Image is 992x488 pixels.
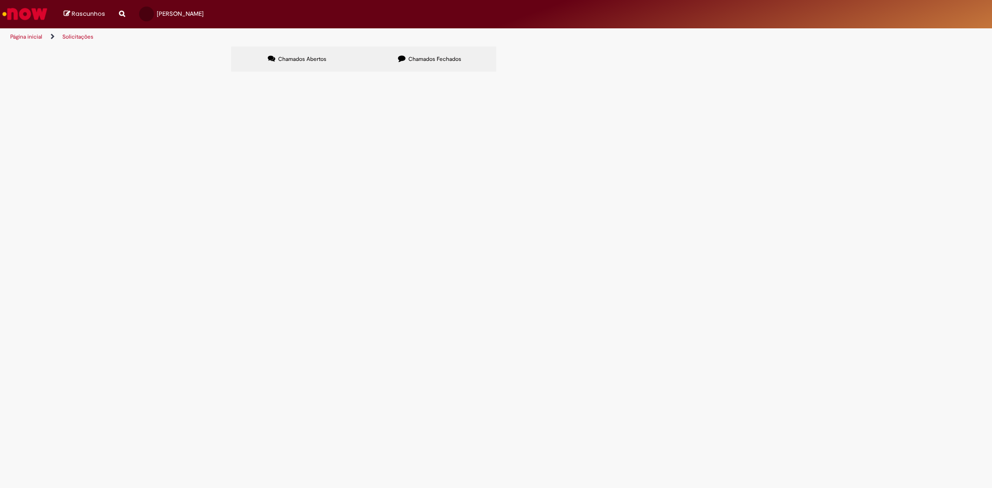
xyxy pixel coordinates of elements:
a: Página inicial [10,33,42,40]
span: Chamados Abertos [278,55,326,63]
ul: Trilhas de página [7,28,654,46]
img: ServiceNow [1,5,49,23]
a: Rascunhos [64,10,105,19]
span: Rascunhos [72,9,105,18]
span: [PERSON_NAME] [157,10,204,18]
a: Solicitações [62,33,93,40]
span: Chamados Fechados [408,55,461,63]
